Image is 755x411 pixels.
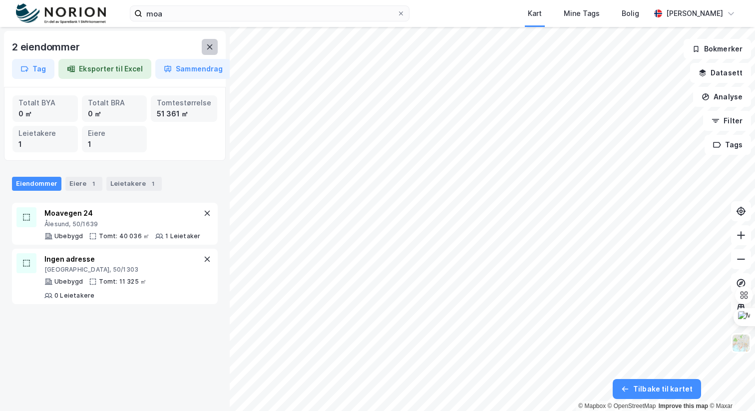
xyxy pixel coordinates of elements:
[693,87,751,107] button: Analyse
[16,3,106,24] img: norion-logo.80e7a08dc31c2e691866.png
[12,39,82,55] div: 2 eiendommer
[88,179,98,189] div: 1
[148,179,158,189] div: 1
[165,232,200,240] div: 1 Leietaker
[18,97,72,108] div: Totalt BYA
[99,278,146,286] div: Tomt: 11 325 ㎡
[608,403,656,410] a: OpenStreetMap
[58,59,151,79] button: Eksporter til Excel
[578,403,606,410] a: Mapbox
[44,207,200,219] div: Moavegen 24
[65,177,102,191] div: Eiere
[88,128,141,139] div: Eiere
[622,7,639,19] div: Bolig
[705,363,755,411] div: Kontrollprogram for chat
[142,6,397,21] input: Søk på adresse, matrikkel, gårdeiere, leietakere eller personer
[18,108,72,119] div: 0 ㎡
[44,253,201,265] div: Ingen adresse
[88,108,141,119] div: 0 ㎡
[99,232,149,240] div: Tomt: 40 036 ㎡
[44,266,201,274] div: [GEOGRAPHIC_DATA], 50/1303
[666,7,723,19] div: [PERSON_NAME]
[732,334,751,353] img: Z
[690,63,751,83] button: Datasett
[705,135,751,155] button: Tags
[684,39,751,59] button: Bokmerker
[528,7,542,19] div: Kart
[18,128,72,139] div: Leietakere
[88,97,141,108] div: Totalt BRA
[705,363,755,411] iframe: Chat Widget
[54,278,83,286] div: Ubebygd
[12,59,54,79] button: Tag
[12,177,61,191] div: Eiendommer
[18,139,72,150] div: 1
[659,403,708,410] a: Improve this map
[54,232,83,240] div: Ubebygd
[54,292,94,300] div: 0 Leietakere
[155,59,231,79] button: Sammendrag
[703,111,751,131] button: Filter
[44,220,200,228] div: Ålesund, 50/1639
[613,379,701,399] button: Tilbake til kartet
[157,97,211,108] div: Tomtestørrelse
[157,108,211,119] div: 51 361 ㎡
[106,177,162,191] div: Leietakere
[88,139,141,150] div: 1
[564,7,600,19] div: Mine Tags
